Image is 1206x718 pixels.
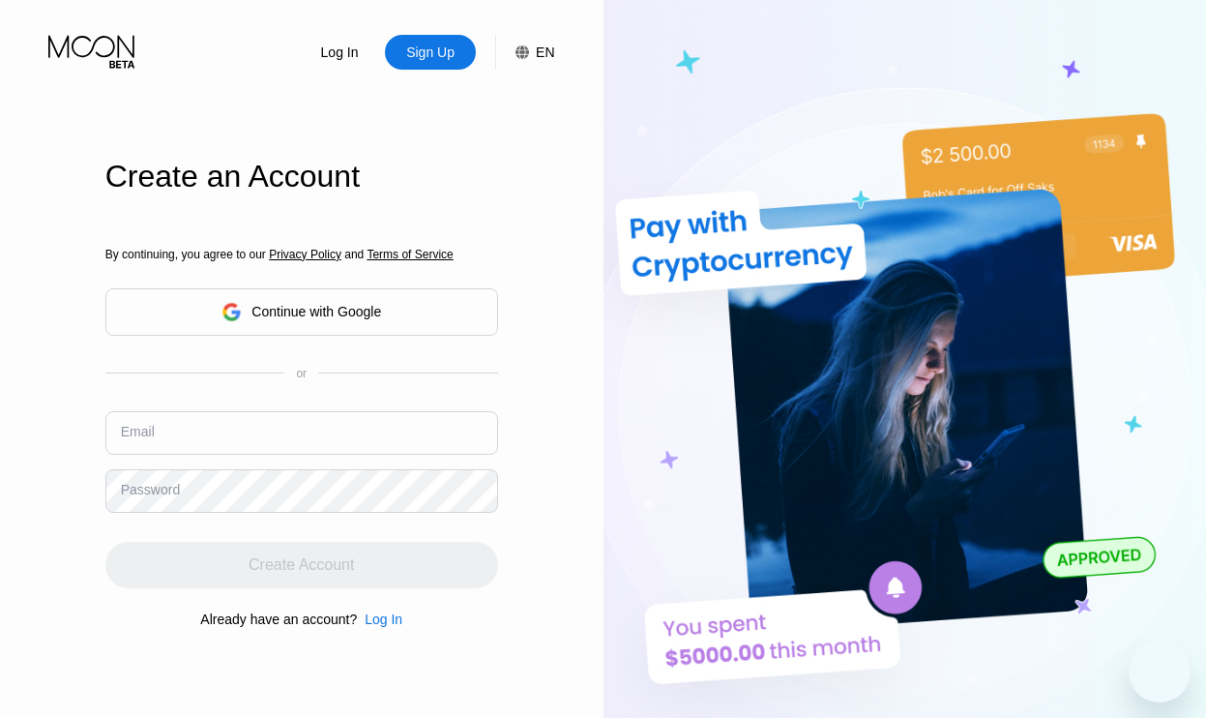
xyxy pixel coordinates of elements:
[404,43,456,62] div: Sign Up
[294,35,385,70] div: Log In
[296,367,307,380] div: or
[319,43,361,62] div: Log In
[105,159,498,194] div: Create an Account
[495,35,554,70] div: EN
[200,612,357,627] div: Already have an account?
[357,612,402,627] div: Log In
[251,304,381,319] div: Continue with Google
[121,424,155,439] div: Email
[1129,641,1191,703] iframe: Knapp för att öppna meddelandefönstret
[269,248,341,261] span: Privacy Policy
[105,248,498,261] div: By continuing, you agree to our
[367,248,453,261] span: Terms of Service
[536,45,554,60] div: EN
[105,288,498,336] div: Continue with Google
[365,612,402,627] div: Log In
[385,35,476,70] div: Sign Up
[121,482,180,497] div: Password
[341,248,368,261] span: and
